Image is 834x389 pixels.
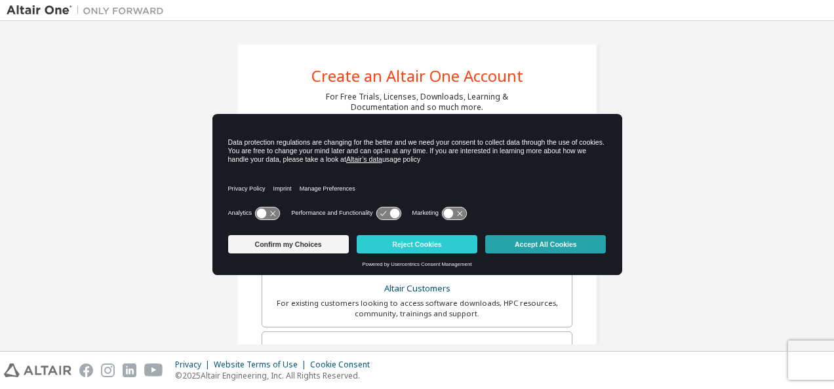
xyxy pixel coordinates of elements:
div: Altair Customers [270,280,564,298]
div: For Free Trials, Licenses, Downloads, Learning & Documentation and so much more. [326,92,508,113]
img: youtube.svg [144,363,163,377]
img: instagram.svg [101,363,115,377]
div: For existing customers looking to access software downloads, HPC resources, community, trainings ... [270,298,564,319]
img: Altair One [7,4,170,17]
p: © 2025 Altair Engineering, Inc. All Rights Reserved. [175,370,378,381]
div: Create an Altair One Account [311,68,523,84]
div: Website Terms of Use [214,360,310,370]
img: facebook.svg [79,363,93,377]
div: Privacy [175,360,214,370]
img: linkedin.svg [123,363,136,377]
img: altair_logo.svg [4,363,71,377]
div: Students [270,340,564,358]
div: Cookie Consent [310,360,378,370]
